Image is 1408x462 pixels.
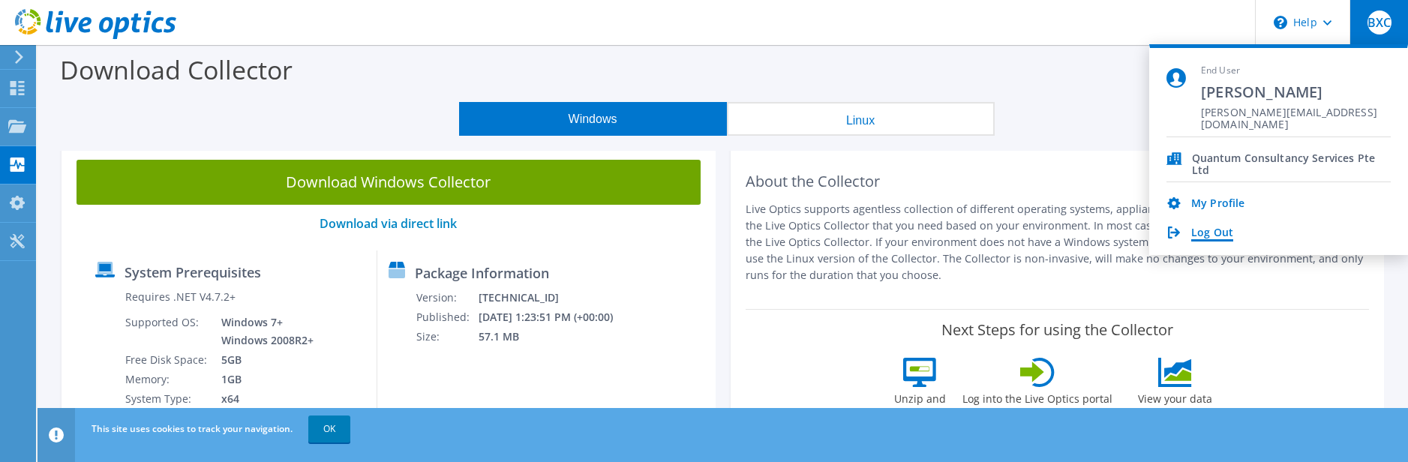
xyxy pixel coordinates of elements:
[478,327,633,346] td: 57.1 MB
[125,389,210,409] td: System Type:
[416,288,478,307] td: Version:
[1191,226,1233,241] a: Log Out
[125,350,210,370] td: Free Disk Space:
[459,102,727,136] button: Windows
[210,313,317,350] td: Windows 7+ Windows 2008R2+
[210,389,317,409] td: x64
[210,370,317,389] td: 1GB
[77,160,701,205] a: Download Windows Collector
[125,289,236,304] label: Requires .NET V4.7.2+
[478,307,633,327] td: [DATE] 1:23:51 PM (+00:00)
[746,201,1370,283] p: Live Optics supports agentless collection of different operating systems, appliances, and applica...
[1201,64,1391,77] span: End User
[60,52,293,87] label: Download Collector
[320,215,457,232] a: Download via direct link
[92,422,293,435] span: This site uses cookies to track your navigation.
[1367,10,1391,34] span: BXC
[125,265,261,280] label: System Prerequisites
[416,327,478,346] td: Size:
[478,288,633,307] td: [TECHNICAL_ID]
[727,102,995,136] button: Linux
[1192,152,1391,166] div: Quantum Consultancy Services Pte Ltd
[1191,197,1244,211] a: My Profile
[1121,387,1229,421] label: View your data within the project
[941,321,1173,339] label: Next Steps for using the Collector
[125,313,210,350] td: Supported OS:
[125,370,210,389] td: Memory:
[1274,16,1287,29] svg: \n
[885,387,954,421] label: Unzip and run the .exe
[210,350,317,370] td: 5GB
[962,387,1113,421] label: Log into the Live Optics portal and view your project
[415,265,549,280] label: Package Information
[1201,106,1391,121] span: [PERSON_NAME][EMAIL_ADDRESS][DOMAIN_NAME]
[308,415,350,442] a: OK
[746,172,1370,190] h2: About the Collector
[416,307,478,327] td: Published:
[1201,82,1391,102] span: [PERSON_NAME]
